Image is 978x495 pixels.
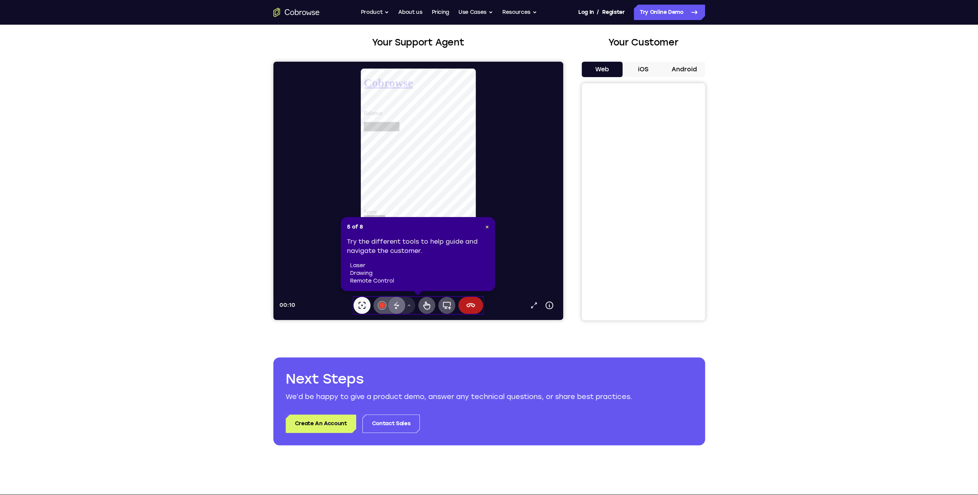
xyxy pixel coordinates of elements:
iframe: Agent [273,62,563,320]
button: Product [361,5,389,20]
button: Android [664,62,705,77]
a: About us [398,5,422,20]
button: Use Cases [458,5,493,20]
h2: Your Support Agent [273,35,563,49]
a: Register [602,5,625,20]
button: Close Tour [485,223,489,231]
a: Log In [578,5,594,20]
h2: Your Customer [582,35,705,49]
a: Contact Sales [362,414,420,433]
a: Create An Account [286,414,356,433]
li: remote control [350,277,489,285]
button: iOS [623,62,664,77]
li: laser [350,262,489,269]
div: Try the different tools to help guide and navigate the customer. [347,237,489,285]
button: Web [582,62,623,77]
li: drawing [350,269,489,277]
span: / [597,8,599,17]
a: Go to the home page [273,8,320,17]
span: × [485,224,489,230]
button: Resources [502,5,537,20]
a: Try Online Demo [634,5,705,20]
a: Pricing [431,5,449,20]
span: 5 of 8 [347,223,363,231]
h2: Next Steps [286,370,693,388]
p: We’d be happy to give a product demo, answer any technical questions, or share best practices. [286,391,693,402]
